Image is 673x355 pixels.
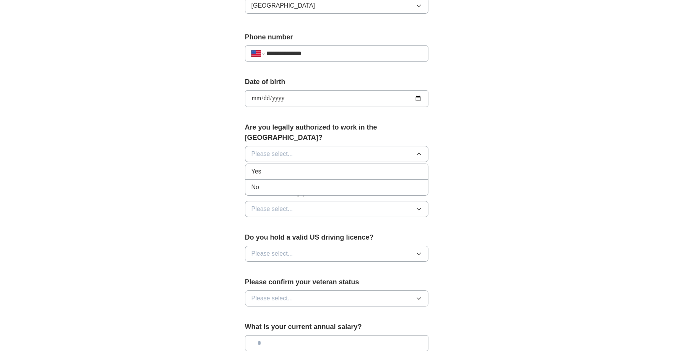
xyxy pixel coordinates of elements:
span: Yes [251,167,261,176]
label: Date of birth [245,77,428,87]
span: Please select... [251,149,293,159]
span: Please select... [251,294,293,303]
label: Are you legally authorized to work in the [GEOGRAPHIC_DATA]? [245,122,428,143]
span: Please select... [251,204,293,214]
button: Please select... [245,246,428,262]
button: Please select... [245,201,428,217]
label: Do you hold a valid US driving licence? [245,232,428,243]
label: Phone number [245,32,428,42]
label: What is your current annual salary? [245,322,428,332]
button: Please select... [245,146,428,162]
span: No [251,183,259,192]
span: Please select... [251,249,293,258]
span: [GEOGRAPHIC_DATA] [251,1,315,10]
button: Please select... [245,290,428,306]
label: Please confirm your veteran status [245,277,428,287]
